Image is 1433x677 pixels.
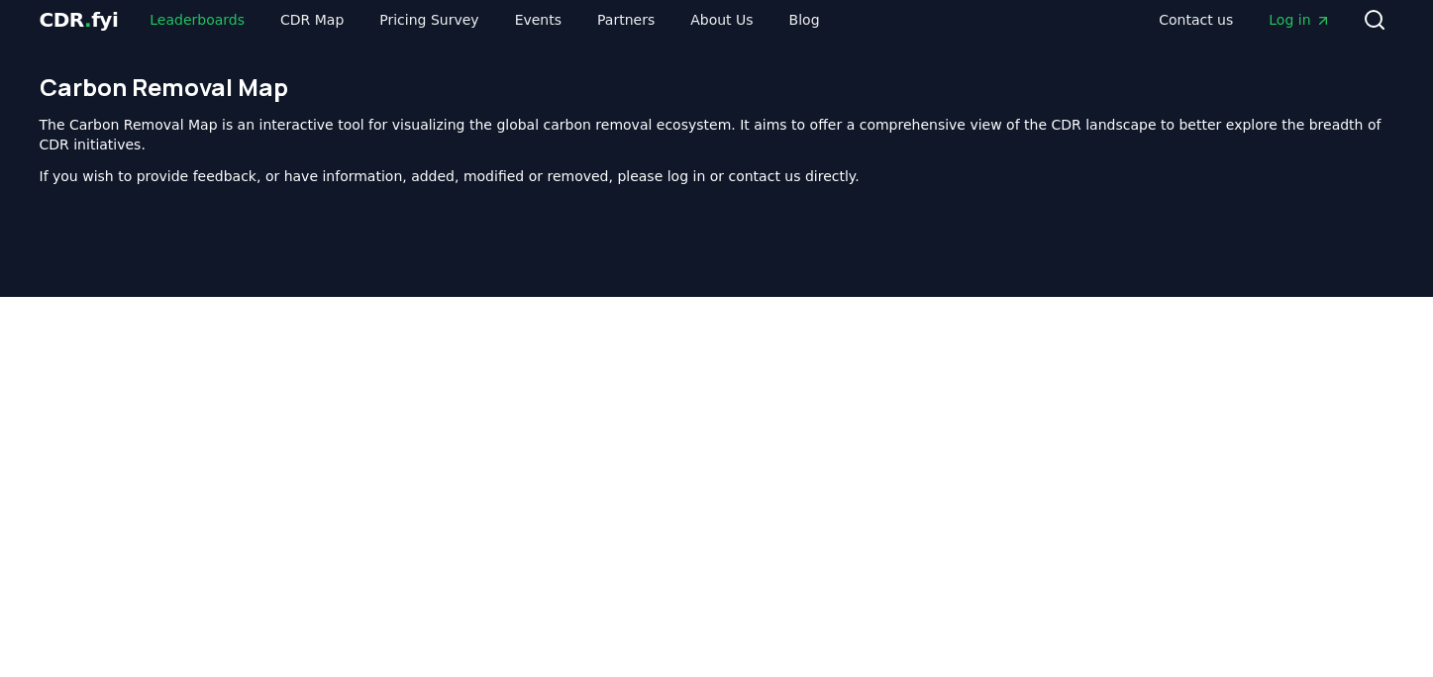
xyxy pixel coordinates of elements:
h1: Carbon Removal Map [40,71,1394,103]
nav: Main [134,2,835,38]
a: Contact us [1143,2,1249,38]
a: Partners [581,2,670,38]
a: About Us [674,2,768,38]
a: Blog [773,2,836,38]
span: . [84,8,91,32]
a: CDR.fyi [40,6,119,34]
a: Log in [1253,2,1346,38]
nav: Main [1143,2,1346,38]
p: The Carbon Removal Map is an interactive tool for visualizing the global carbon removal ecosystem... [40,115,1394,154]
a: Pricing Survey [363,2,494,38]
span: Log in [1269,10,1330,30]
a: Events [499,2,577,38]
span: CDR fyi [40,8,119,32]
a: Leaderboards [134,2,260,38]
p: If you wish to provide feedback, or have information, added, modified or removed, please log in o... [40,166,1394,186]
a: CDR Map [264,2,359,38]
